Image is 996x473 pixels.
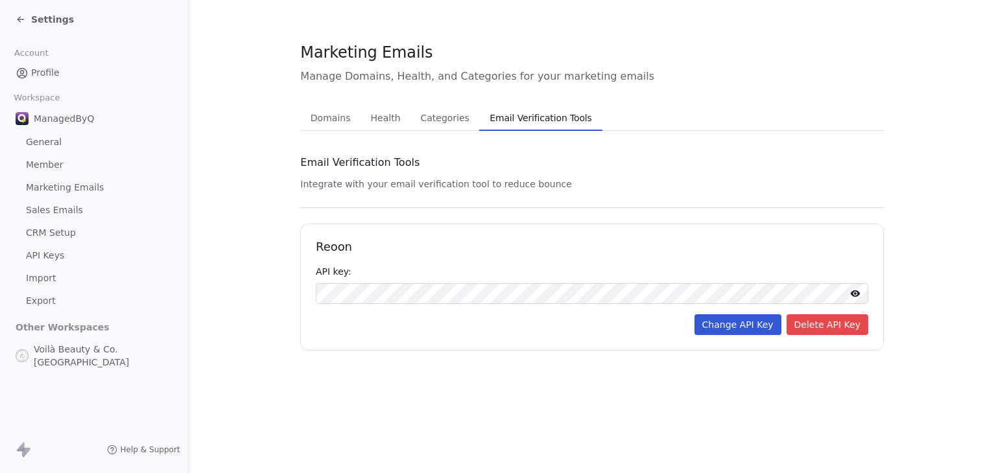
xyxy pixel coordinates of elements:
[10,62,178,84] a: Profile
[107,444,180,455] a: Help & Support
[305,109,356,127] span: Domains
[16,349,29,362] img: Voila_Beauty_And_Co_Logo.png
[34,112,94,125] span: ManagedByQ
[31,13,74,26] span: Settings
[10,154,178,176] a: Member
[10,132,178,153] a: General
[10,200,178,221] a: Sales Emails
[484,109,597,127] span: Email Verification Tools
[26,135,62,149] span: General
[10,177,178,198] a: Marketing Emails
[8,88,65,108] span: Workspace
[366,109,406,127] span: Health
[10,317,115,338] span: Other Workspaces
[26,203,83,217] span: Sales Emails
[415,109,474,127] span: Categories
[26,158,64,172] span: Member
[10,268,178,289] a: Import
[34,343,172,369] span: Voilà Beauty & Co. [GEOGRAPHIC_DATA]
[316,239,868,255] h1: Reoon
[16,112,29,125] img: Stripe.png
[26,226,76,240] span: CRM Setup
[26,294,56,308] span: Export
[10,290,178,312] a: Export
[300,69,884,84] span: Manage Domains, Health, and Categories for your marketing emails
[300,155,420,170] span: Email Verification Tools
[8,43,54,63] span: Account
[26,249,64,262] span: API Keys
[31,66,60,80] span: Profile
[787,314,868,335] button: Delete API Key
[316,265,868,278] div: API key:
[26,271,56,285] span: Import
[26,181,104,194] span: Marketing Emails
[10,245,178,266] a: API Keys
[120,444,180,455] span: Help & Support
[16,13,74,26] a: Settings
[300,43,433,62] span: Marketing Emails
[10,222,178,244] a: CRM Setup
[694,314,781,335] button: Change API Key
[300,179,571,189] span: Integrate with your email verification tool to reduce bounce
